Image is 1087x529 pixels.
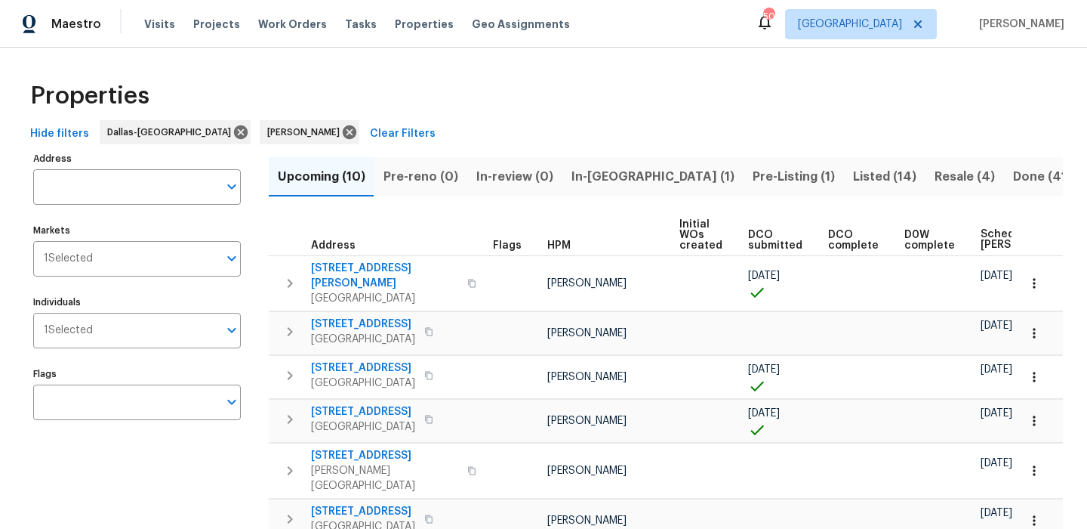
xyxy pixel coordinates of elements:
button: Open [221,248,242,269]
span: [STREET_ADDRESS][PERSON_NAME] [311,261,458,291]
span: 1 Selected [44,324,93,337]
span: [STREET_ADDRESS] [311,404,415,419]
span: [PERSON_NAME] [267,125,346,140]
span: [PERSON_NAME] [547,278,627,289]
span: [PERSON_NAME] [547,372,627,382]
span: Properties [395,17,454,32]
span: [PERSON_NAME][GEOGRAPHIC_DATA] [311,463,458,493]
span: Dallas-[GEOGRAPHIC_DATA] [107,125,237,140]
span: Geo Assignments [472,17,570,32]
span: Projects [193,17,240,32]
span: [DATE] [748,408,780,419]
span: [PERSON_NAME] [547,416,627,426]
span: [DATE] [981,508,1012,518]
span: Pre-Listing (1) [753,166,835,187]
span: D0W complete [904,230,955,251]
span: Pre-reno (0) [383,166,458,187]
div: 50 [763,9,774,24]
span: Visits [144,17,175,32]
button: Open [221,391,242,413]
span: [DATE] [981,408,1012,419]
label: Individuals [33,298,241,307]
span: Done (412) [1013,166,1079,187]
span: Work Orders [258,17,327,32]
span: [DATE] [748,271,780,281]
span: HPM [547,240,571,251]
label: Flags [33,370,241,379]
span: [GEOGRAPHIC_DATA] [311,291,458,306]
span: Properties [30,88,149,104]
span: [STREET_ADDRESS] [311,448,458,463]
span: Tasks [345,19,377,29]
span: [DATE] [981,364,1012,375]
span: Address [311,240,356,251]
div: [PERSON_NAME] [260,120,359,144]
span: [PERSON_NAME] [547,515,627,526]
span: [STREET_ADDRESS] [311,317,415,332]
span: [DATE] [981,458,1012,469]
button: Open [221,176,242,197]
span: [STREET_ADDRESS] [311,360,415,376]
button: Clear Filters [364,120,442,148]
span: [GEOGRAPHIC_DATA] [311,419,415,435]
span: 1 Selected [44,252,93,265]
span: Upcoming (10) [278,166,365,187]
button: Hide filters [24,120,95,148]
span: [DATE] [748,364,780,375]
span: [DATE] [981,320,1012,331]
span: [STREET_ADDRESS] [311,504,415,519]
span: Listed (14) [853,166,916,187]
span: Maestro [51,17,101,32]
span: DCO complete [828,230,879,251]
span: [GEOGRAPHIC_DATA] [798,17,902,32]
div: Dallas-[GEOGRAPHIC_DATA] [100,120,251,144]
label: Markets [33,226,241,235]
span: In-review (0) [476,166,553,187]
span: Resale (4) [935,166,995,187]
span: [PERSON_NAME] [973,17,1064,32]
label: Address [33,154,241,163]
button: Open [221,320,242,341]
span: Clear Filters [370,125,436,144]
span: [PERSON_NAME] [547,466,627,476]
span: DCO submitted [748,230,802,251]
span: Scheduled [PERSON_NAME] [981,229,1066,250]
span: Flags [493,240,522,251]
span: [GEOGRAPHIC_DATA] [311,376,415,391]
span: [GEOGRAPHIC_DATA] [311,332,415,347]
span: [DATE] [981,271,1012,281]
span: In-[GEOGRAPHIC_DATA] (1) [571,166,734,187]
span: [PERSON_NAME] [547,328,627,339]
span: Hide filters [30,125,89,144]
span: Initial WOs created [679,219,722,251]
